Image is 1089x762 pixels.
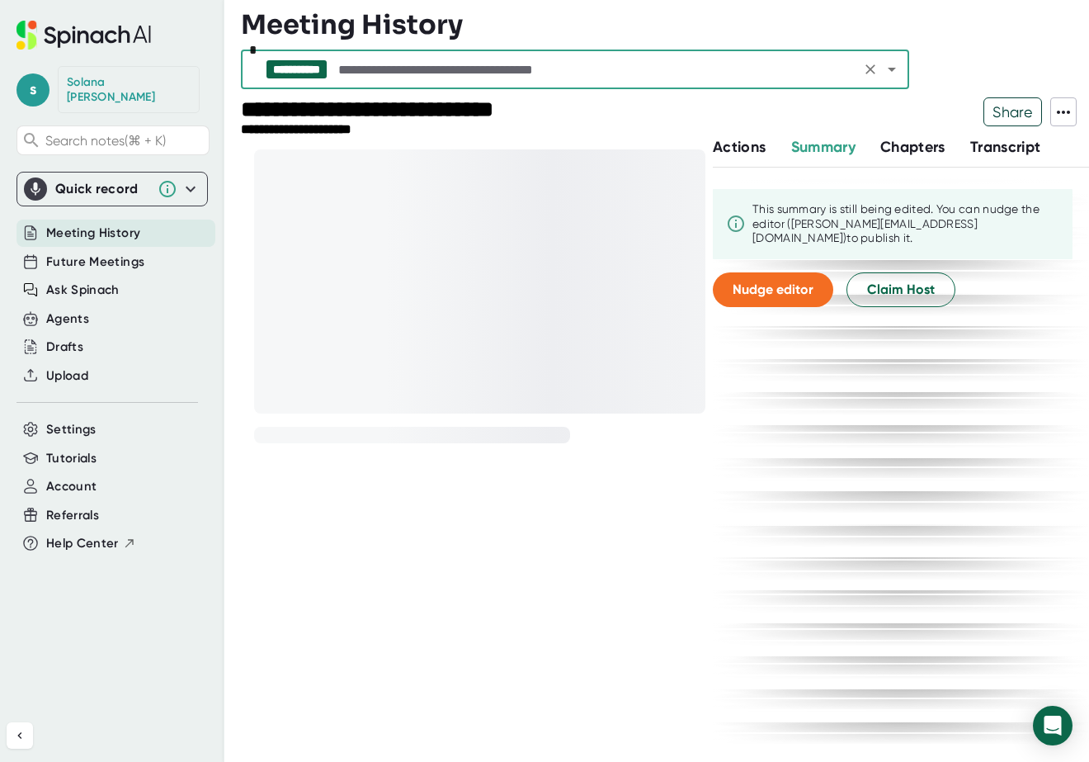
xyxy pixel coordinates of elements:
[867,280,935,300] span: Claim Host
[7,722,33,749] button: Collapse sidebar
[846,272,955,307] button: Claim Host
[46,310,89,329] button: Agents
[983,97,1042,126] button: Share
[752,202,1059,246] div: This summary is still being edited. You can nudge the editor ([PERSON_NAME][EMAIL_ADDRESS][DOMAIN...
[67,75,191,104] div: Solana Davis
[859,58,882,81] button: Clear
[713,136,766,159] button: Actions
[16,73,49,106] span: s
[46,253,144,272] button: Future Meetings
[970,138,1041,156] span: Transcript
[46,506,99,525] button: Referrals
[46,224,140,243] button: Meeting History
[46,477,97,496] button: Account
[46,367,88,386] button: Upload
[791,136,856,159] button: Summary
[733,282,813,297] span: Nudge editor
[46,281,120,300] button: Ask Spinach
[713,272,833,307] button: Nudge editor
[880,138,945,156] span: Chapters
[46,534,119,553] span: Help Center
[46,338,83,357] button: Drafts
[970,136,1041,159] button: Transcript
[791,138,856,156] span: Summary
[55,181,149,197] div: Quick record
[241,9,463,40] h3: Meeting History
[46,534,136,553] button: Help Center
[984,97,1041,126] span: Share
[880,136,945,159] button: Chapters
[45,133,205,149] span: Search notes (⌘ + K)
[46,420,97,439] button: Settings
[24,173,200,206] div: Quick record
[880,58,903,81] button: Open
[713,138,766,156] span: Actions
[46,449,97,468] button: Tutorials
[1033,706,1072,745] div: Open Intercom Messenger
